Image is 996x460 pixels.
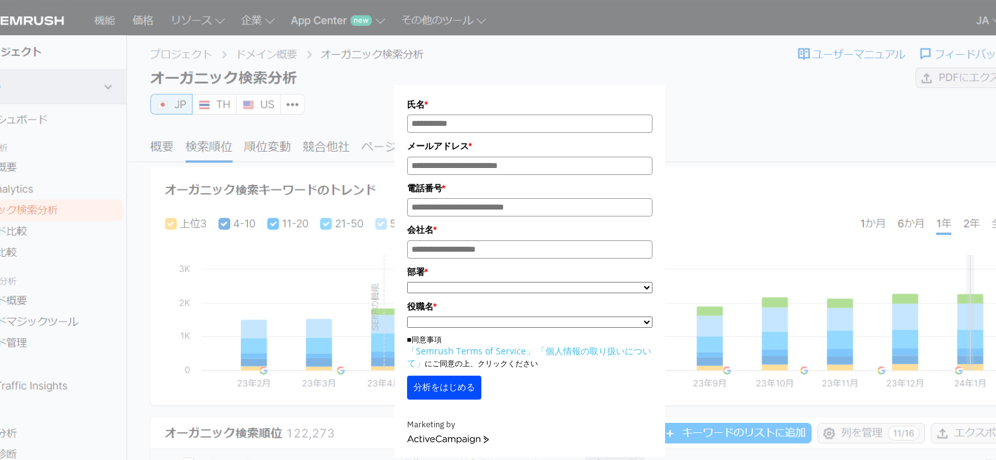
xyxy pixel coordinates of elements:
p: ■同意事項 にご同意の上、クリックください [407,334,652,369]
label: 氏名 [407,98,652,111]
label: 会社名 [407,223,652,237]
label: 役職名 [407,300,652,313]
a: 「Semrush Terms of Service」 [407,345,535,357]
button: 分析をはじめる [407,376,481,400]
a: 「個人情報の取り扱いについて」 [407,345,651,369]
label: メールアドレス [407,139,652,153]
label: 電話番号 [407,181,652,195]
div: Marketing by [407,418,652,432]
label: 部署 [407,265,652,279]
